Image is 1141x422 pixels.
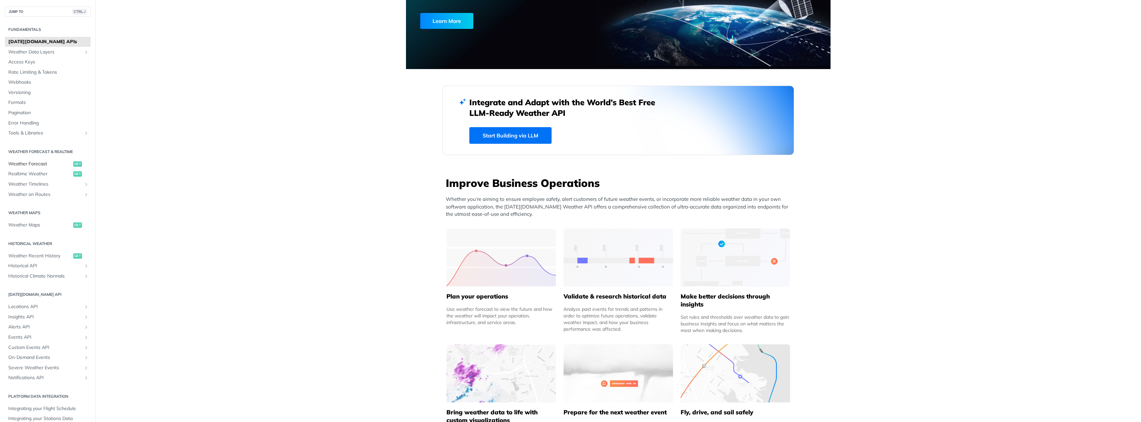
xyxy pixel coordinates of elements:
[5,261,91,271] a: Historical APIShow subpages for Historical API
[8,334,82,341] span: Events API
[84,274,89,279] button: Show subpages for Historical Climate Normals
[84,304,89,309] button: Show subpages for Locations API
[420,13,584,29] a: Learn More
[73,253,82,259] span: get
[5,190,91,200] a: Weather on RoutesShow subpages for Weather on Routes
[446,228,556,287] img: 39565e8-group-4962x.svg
[8,49,82,55] span: Weather Data Layers
[84,314,89,320] button: Show subpages for Insights API
[8,263,82,269] span: Historical API
[5,149,91,155] h2: Weather Forecast & realtime
[8,324,82,330] span: Alerts API
[5,353,91,363] a: On-Demand EventsShow subpages for On-Demand Events
[5,128,91,138] a: Tools & LibrariesShow subpages for Tools & Libraries
[5,302,91,312] a: Locations APIShow subpages for Locations API
[5,251,91,261] a: Weather Recent Historyget
[84,182,89,187] button: Show subpages for Weather Timelines
[5,179,91,189] a: Weather TimelinesShow subpages for Weather Timelines
[5,332,91,342] a: Events APIShow subpages for Events API
[8,344,82,351] span: Custom Events API
[8,354,82,361] span: On-Demand Events
[5,47,91,57] a: Weather Data LayersShow subpages for Weather Data Layers
[5,220,91,230] a: Weather Mapsget
[5,393,91,399] h2: Platform DATA integration
[8,191,82,198] span: Weather on Routes
[8,375,82,381] span: Notifications API
[8,365,82,371] span: Severe Weather Events
[8,222,72,228] span: Weather Maps
[8,405,89,412] span: Integrating your Flight Schedule
[5,210,91,216] h2: Weather Maps
[5,271,91,281] a: Historical Climate NormalsShow subpages for Historical Climate Normals
[681,314,790,334] div: Set rules and thresholds over weather data to gain business insights and focus on what matters th...
[84,335,89,340] button: Show subpages for Events API
[5,169,91,179] a: Realtime Weatherget
[5,67,91,77] a: Rate Limiting & Tokens
[84,345,89,350] button: Show subpages for Custom Events API
[420,13,473,29] div: Learn More
[564,344,673,402] img: 2c0a313-group-496-12x.svg
[8,89,89,96] span: Versioning
[5,118,91,128] a: Error Handling
[446,293,556,300] h5: Plan your operations
[8,161,72,167] span: Weather Forecast
[8,253,72,259] span: Weather Recent History
[5,241,91,247] h2: Historical Weather
[8,59,89,65] span: Access Keys
[5,312,91,322] a: Insights APIShow subpages for Insights API
[681,408,790,416] h5: Fly, drive, and sail safely
[5,98,91,108] a: Formats
[681,293,790,308] h5: Make better decisions through insights
[5,88,91,98] a: Versioning
[84,49,89,55] button: Show subpages for Weather Data Layers
[469,97,665,118] h2: Integrate and Adapt with the World’s Best Free LLM-Ready Weather API
[84,263,89,269] button: Show subpages for Historical API
[681,228,790,287] img: a22d113-group-496-32x.svg
[5,292,91,297] h2: [DATE][DOMAIN_NAME] API
[5,57,91,67] a: Access Keys
[5,363,91,373] a: Severe Weather EventsShow subpages for Severe Weather Events
[8,415,89,422] span: Integrating your Stations Data
[446,306,556,326] div: Use weather forecast to view the future and how the weather will impact your operation, infrastru...
[5,322,91,332] a: Alerts APIShow subpages for Alerts API
[564,293,673,300] h5: Validate & research historical data
[84,324,89,330] button: Show subpages for Alerts API
[446,196,794,218] p: Whether you’re aiming to ensure employee safety, alert customers of future weather events, or inc...
[8,79,89,86] span: Webhooks
[446,176,794,190] h3: Improve Business Operations
[73,222,82,228] span: get
[5,404,91,414] a: Integrating your Flight Schedule
[8,39,89,45] span: [DATE][DOMAIN_NAME] APIs
[84,375,89,380] button: Show subpages for Notifications API
[5,77,91,87] a: Webhooks
[681,344,790,402] img: 994b3d6-mask-group-32x.svg
[84,365,89,371] button: Show subpages for Severe Weather Events
[84,192,89,197] button: Show subpages for Weather on Routes
[8,130,82,136] span: Tools & Libraries
[8,273,82,280] span: Historical Climate Normals
[469,127,552,144] a: Start Building via LLM
[8,181,82,188] span: Weather Timelines
[8,171,72,177] span: Realtime Weather
[5,159,91,169] a: Weather Forecastget
[446,344,556,402] img: 4463876-group-4982x.svg
[564,228,673,287] img: 13d7ca0-group-496-2.svg
[8,110,89,116] span: Pagination
[84,130,89,136] button: Show subpages for Tools & Libraries
[8,303,82,310] span: Locations API
[73,161,82,167] span: get
[8,120,89,127] span: Error Handling
[5,7,91,17] button: JUMP TOCTRL-/
[5,343,91,353] a: Custom Events APIShow subpages for Custom Events API
[8,69,89,76] span: Rate Limiting & Tokens
[8,314,82,320] span: Insights API
[5,373,91,383] a: Notifications APIShow subpages for Notifications API
[564,306,673,332] div: Analyze past events for trends and patterns in order to optimize future operations, validate weat...
[8,99,89,106] span: Formats
[73,171,82,177] span: get
[84,355,89,360] button: Show subpages for On-Demand Events
[5,37,91,47] a: [DATE][DOMAIN_NAME] APIs
[5,108,91,118] a: Pagination
[564,408,673,416] h5: Prepare for the next weather event
[72,9,87,14] span: CTRL-/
